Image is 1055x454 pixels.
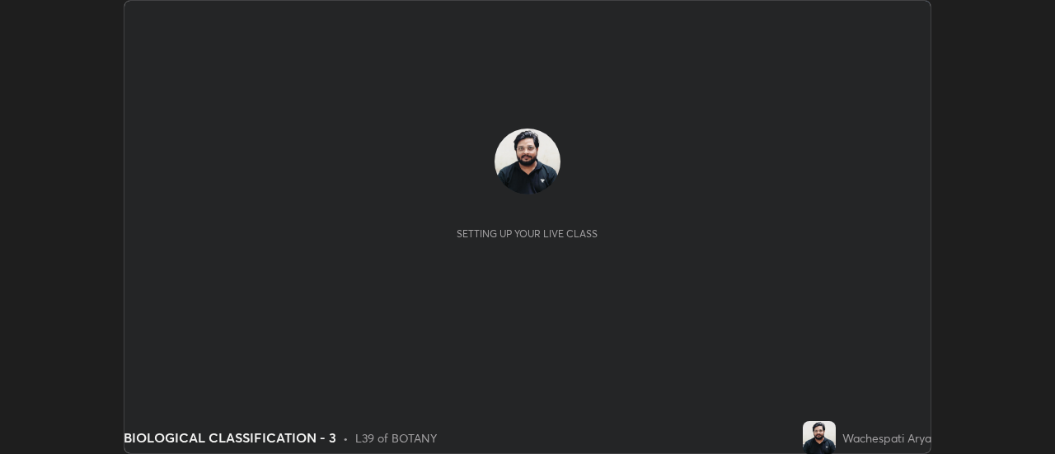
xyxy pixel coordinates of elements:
div: • [343,429,349,447]
div: L39 of BOTANY [355,429,437,447]
div: Setting up your live class [457,227,598,240]
div: Wachespati Arya [842,429,931,447]
img: fdbccbcfb81847ed8ca40e68273bd381.jpg [803,421,836,454]
img: fdbccbcfb81847ed8ca40e68273bd381.jpg [495,129,560,194]
div: BIOLOGICAL CLASSIFICATION - 3 [124,428,336,447]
